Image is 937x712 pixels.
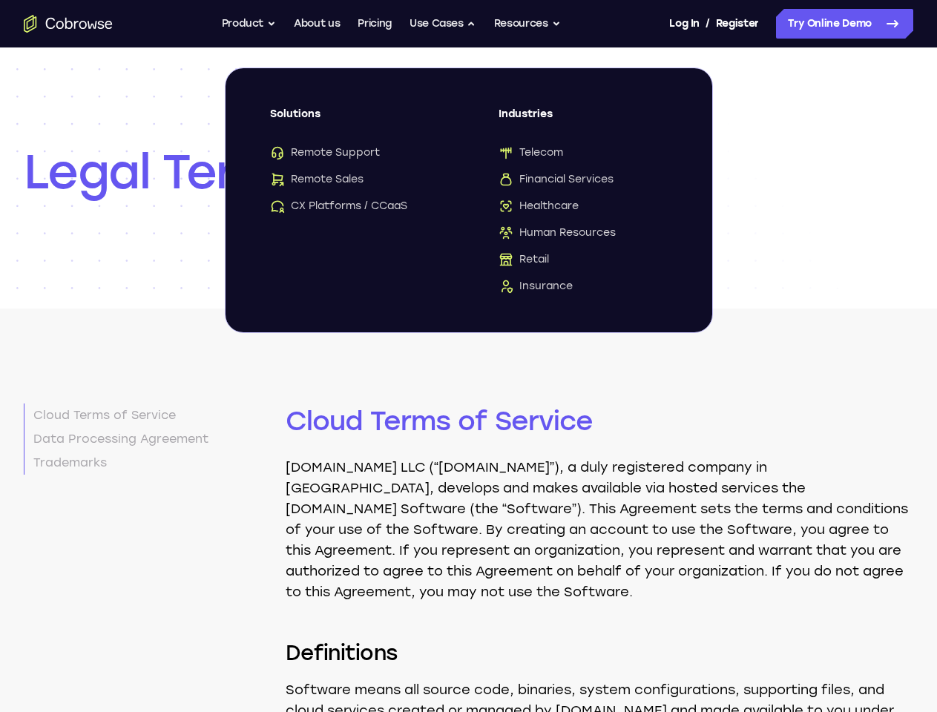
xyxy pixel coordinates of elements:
a: HealthcareHealthcare [499,199,668,214]
h3: Definitions [286,638,913,667]
a: About us [294,9,340,39]
img: Human Resources [499,225,513,240]
a: CX Platforms / CCaaSCX Platforms / CCaaS [270,199,439,214]
img: Healthcare [499,199,513,214]
span: Industries [499,107,668,133]
button: Resources [494,9,561,39]
a: Remote SupportRemote Support [270,145,439,160]
img: Remote Support [270,145,285,160]
button: Use Cases [410,9,476,39]
h1: Legal Terms [24,142,913,202]
a: Cloud Terms of Service [24,403,268,427]
a: Trademarks [24,451,268,475]
a: Go to the home page [24,15,113,33]
span: Financial Services [499,172,614,187]
button: Product [222,9,277,39]
img: Insurance [499,279,513,294]
span: Healthcare [499,199,579,214]
a: Remote SalesRemote Sales [270,172,439,187]
span: Human Resources [499,225,616,240]
span: Telecom [499,145,563,160]
span: / [706,15,710,33]
a: Pricing [358,9,392,39]
a: RetailRetail [499,252,668,267]
span: Solutions [270,107,439,133]
a: Data Processing Agreement [24,427,268,451]
a: Try Online Demo [776,9,913,39]
a: Financial ServicesFinancial Services [499,172,668,187]
span: CX Platforms / CCaaS [270,199,407,214]
img: Remote Sales [270,172,285,187]
span: Insurance [499,279,573,294]
span: Remote Sales [270,172,364,187]
img: CX Platforms / CCaaS [270,199,285,214]
a: Log In [669,9,699,39]
a: Register [716,9,759,39]
img: Retail [499,252,513,267]
span: Retail [499,252,549,267]
img: Financial Services [499,172,513,187]
p: [DOMAIN_NAME] LLC (“[DOMAIN_NAME]”), a duly registered company in [GEOGRAPHIC_DATA], develops and... [286,457,913,602]
a: Human ResourcesHuman Resources [499,225,668,240]
a: TelecomTelecom [499,145,668,160]
h2: Cloud Terms of Service [286,261,913,439]
span: Remote Support [270,145,380,160]
img: Telecom [499,145,513,160]
a: InsuranceInsurance [499,279,668,294]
